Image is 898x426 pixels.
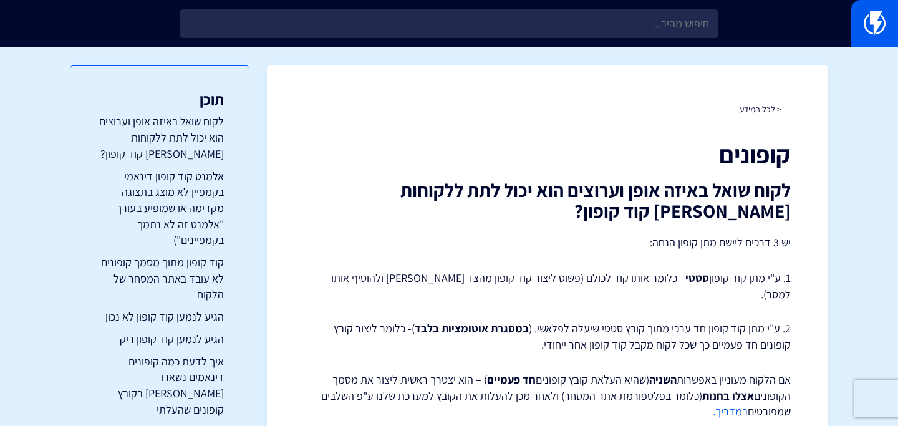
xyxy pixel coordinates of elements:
[180,9,718,38] input: חיפוש מהיר...
[95,309,224,325] a: הגיע לנמען קוד קופון לא נכון
[304,180,791,221] h2: לקוח שואל באיזה אופן וערוצים הוא יכול לתת ללקוחות [PERSON_NAME] קוד קופון?
[415,321,529,336] strong: במסגרת אוטומציות בלבד
[95,254,224,303] a: קוד קופון מתוך מסמך קופונים לא עובד באתר המסחר של הלקוח
[702,389,754,403] strong: אצלו בחנות
[95,168,224,249] a: אלמנט קוד קופון דינאמי בקמפיין לא מוצג בתצוגה מקדימה או שמופיע בעורך "אלמנט זה לא נתמך בקמפיינים")
[487,372,536,387] strong: חד פעמיים
[304,234,791,251] p: יש 3 דרכים ליישם מתן קופון הנחה:
[649,372,677,387] strong: השניה
[95,91,224,107] h3: תוכן
[95,114,224,162] a: לקוח שואל באיזה אופן וערוצים הוא יכול לתת ללקוחות [PERSON_NAME] קוד קופון?
[304,270,791,302] p: 1. ע"י מתן קוד קופון – כלומר אותו קוד לכולם (פשוט ליצור קוד קופון מהצד [PERSON_NAME] ולהוסיף אותו...
[740,104,781,115] a: < לכל המידע
[304,372,791,420] p: אם הלקוח מעוניין באפשרות (שהיא העלאת קובץ קופונים ) – הוא יצטרך ראשית ליצור את מסמך הקופונים (כלו...
[304,321,791,352] p: 2. ע"י מתן קוד קופון חד ערכי מתוך קובץ סטטי שיעלה לפלאשי. ( )- כלומר ליצור קובץ קופונים חד פעמיים...
[713,404,748,419] a: במדריך.
[685,271,709,285] strong: סטטי
[304,140,791,168] h1: קופונים
[95,331,224,347] a: הגיע לנמען קוד קופון ריק
[95,354,224,418] a: איך לדעת כמה קופונים דינאמים נשארו [PERSON_NAME] בקובץ קופונים שהעלתי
